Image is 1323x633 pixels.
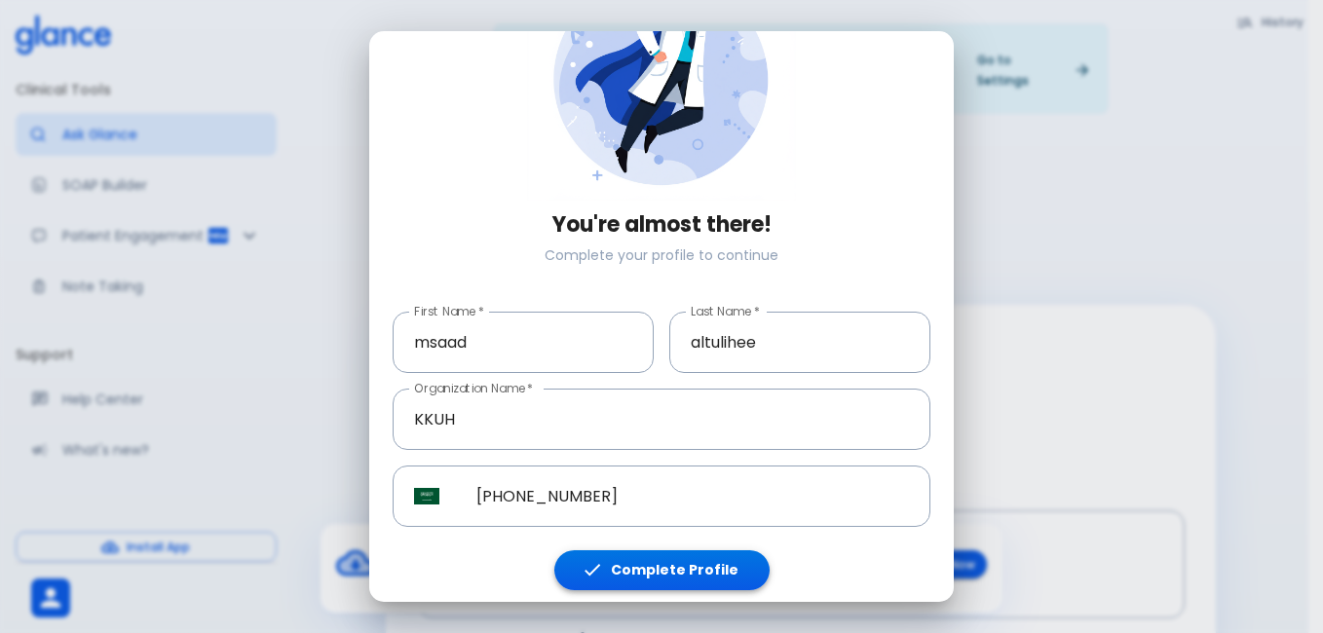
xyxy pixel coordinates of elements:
[455,465,930,527] input: Phone Number
[393,312,654,373] input: Enter your first name
[393,212,930,238] h3: You're almost there!
[414,488,439,505] img: Saudi Arabia
[669,312,930,373] input: Enter your last name
[554,550,770,590] button: Complete Profile
[406,476,447,517] button: Select country
[691,303,760,319] label: Last Name
[393,389,930,450] input: Enter your organization name
[414,380,533,396] label: Organization Name
[414,303,484,319] label: First Name
[393,245,930,265] p: Complete your profile to continue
